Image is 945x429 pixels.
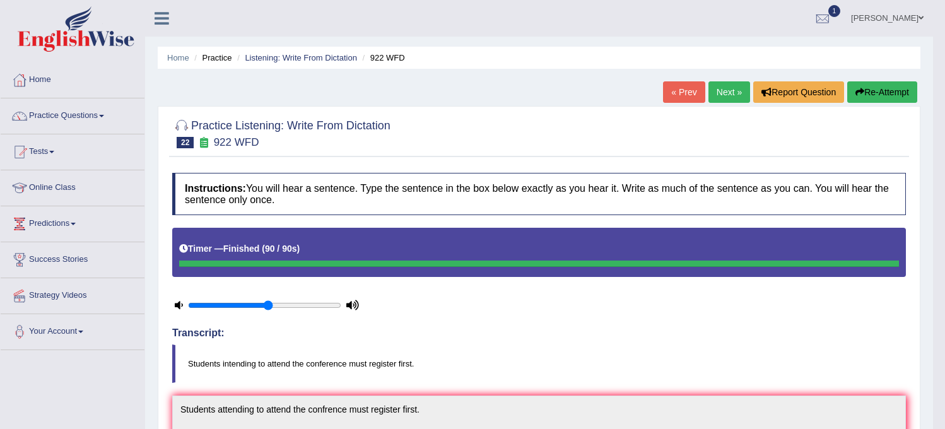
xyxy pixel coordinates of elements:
a: Online Class [1,170,144,202]
b: 90 / 90s [265,244,297,254]
a: Tests [1,134,144,166]
a: Home [167,53,189,62]
a: « Prev [663,81,705,103]
h4: You will hear a sentence. Type the sentence in the box below exactly as you hear it. Write as muc... [172,173,906,215]
h2: Practice Listening: Write From Dictation [172,117,390,148]
b: Finished [223,244,260,254]
h4: Transcript: [172,327,906,339]
span: 22 [177,137,194,148]
b: ) [297,244,300,254]
b: Instructions: [185,183,246,194]
small: Exam occurring question [197,137,210,149]
a: Predictions [1,206,144,238]
a: Practice Questions [1,98,144,130]
a: Success Stories [1,242,144,274]
button: Re-Attempt [847,81,917,103]
a: Strategy Videos [1,278,144,310]
a: Next » [708,81,750,103]
blockquote: Students intending to attend the conference must register first. [172,344,906,383]
h5: Timer — [179,244,300,254]
span: 1 [828,5,841,17]
small: 922 WFD [214,136,259,148]
li: 922 WFD [360,52,405,64]
a: Listening: Write From Dictation [245,53,357,62]
a: Home [1,62,144,94]
button: Report Question [753,81,844,103]
li: Practice [191,52,232,64]
b: ( [262,244,265,254]
a: Your Account [1,314,144,346]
